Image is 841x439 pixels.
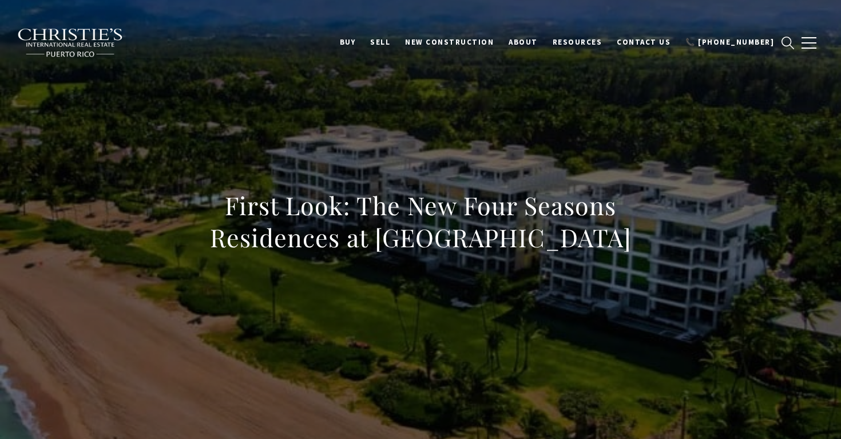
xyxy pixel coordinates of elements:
span: Contact Us [617,37,671,47]
a: BUY [332,31,363,53]
a: New Construction [398,31,501,53]
a: About [501,31,545,53]
a: Resources [545,31,610,53]
span: New Construction [405,37,494,47]
h1: First Look: The New Four Seasons Residences at [GEOGRAPHIC_DATA] [168,189,673,254]
img: Christie's International Real Estate black text logo [17,28,124,58]
a: SELL [363,31,398,53]
span: 📞 [PHONE_NUMBER] [685,37,774,47]
a: 📞 [PHONE_NUMBER] [678,31,782,53]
